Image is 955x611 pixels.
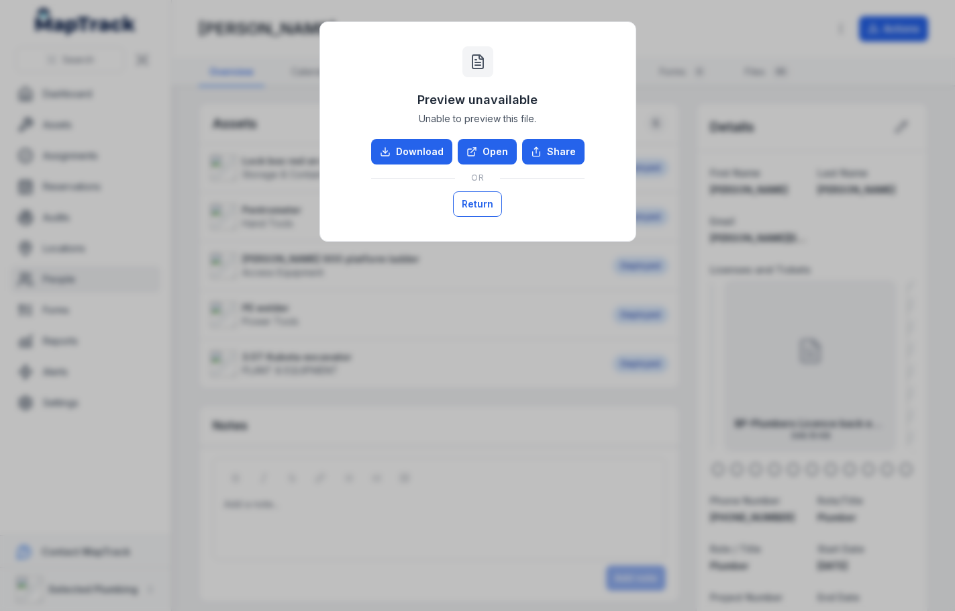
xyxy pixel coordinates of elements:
div: OR [371,164,585,191]
a: Open [458,139,517,164]
button: Share [522,139,585,164]
h3: Preview unavailable [417,91,538,109]
span: Unable to preview this file. [419,112,536,126]
button: Return [453,191,502,217]
a: Download [371,139,452,164]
